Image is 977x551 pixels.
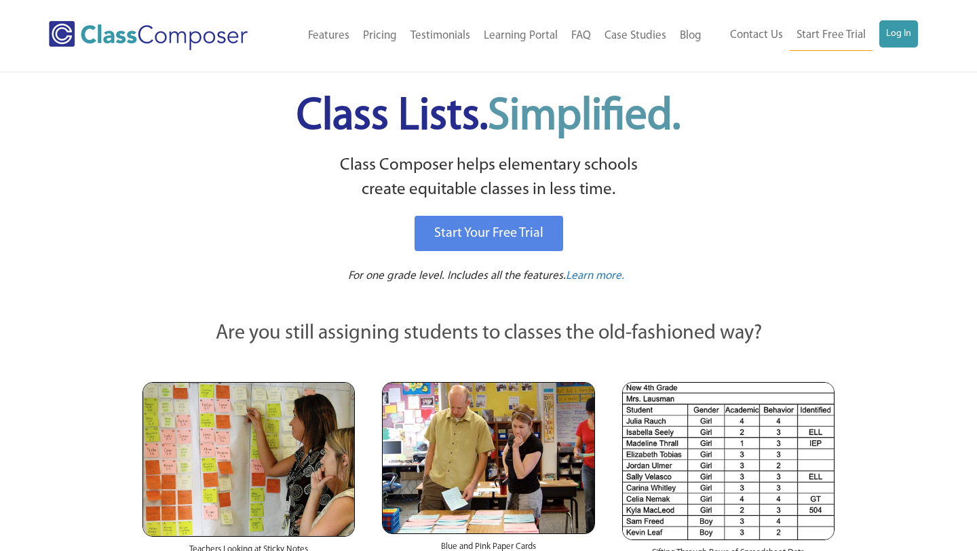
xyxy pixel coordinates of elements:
[708,20,918,51] nav: Header Menu
[790,20,873,51] a: Start Free Trial
[142,382,355,537] img: Teachers Looking at Sticky Notes
[564,21,598,51] a: FAQ
[356,21,404,51] a: Pricing
[566,270,624,282] span: Learn more.
[348,270,566,282] span: For one grade level. Includes all the features.
[382,382,594,533] img: Blue and Pink Paper Cards
[598,21,673,51] a: Case Studies
[566,268,624,285] a: Learn more.
[142,319,835,349] p: Are you still assigning students to classes the old-fashioned way?
[477,21,564,51] a: Learning Portal
[415,216,563,251] a: Start Your Free Trial
[622,382,835,540] img: Spreadsheets
[296,95,681,139] span: Class Lists.
[673,21,708,51] a: Blog
[488,95,681,139] span: Simplified.
[723,20,790,50] a: Contact Us
[49,21,248,50] img: Class Composer
[140,153,837,203] p: Class Composer helps elementary schools create equitable classes in less time.
[279,21,708,51] nav: Header Menu
[301,21,356,51] a: Features
[404,21,477,51] a: Testimonials
[434,227,543,240] span: Start Your Free Trial
[879,20,918,47] a: Log In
